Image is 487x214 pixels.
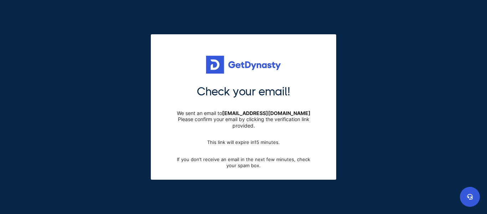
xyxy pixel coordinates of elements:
span: This link will expire in 15 minutes . [207,139,280,146]
img: Get started for free with Dynasty Trust Company [206,56,281,74]
b: [EMAIL_ADDRESS][DOMAIN_NAME] [222,110,311,116]
p: Please confirm your email by clicking the verification link provided. [172,116,315,129]
p: We sent an email to [172,110,315,116]
span: If you don’t receive an email in the next few minutes, check your spam box. [172,156,315,169]
span: Check your email! [197,84,290,99]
